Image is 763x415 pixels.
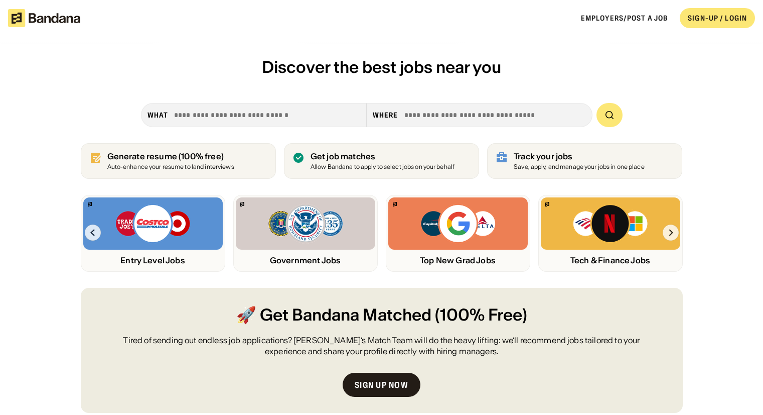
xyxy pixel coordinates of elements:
[105,335,659,357] div: Tired of sending out endless job applications? [PERSON_NAME]’s Match Team will do the heavy lifti...
[541,256,680,265] div: Tech & Finance Jobs
[115,203,191,244] img: Trader Joe’s, Costco, Target logos
[311,164,454,170] div: Allow Bandana to apply to select jobs on your behalf
[514,152,645,161] div: Track your jobs
[83,256,223,265] div: Entry Level Jobs
[107,152,234,161] div: Generate resume
[147,111,168,120] div: what
[487,143,682,179] a: Track your jobs Save, apply, and manage your jobs in one place
[107,164,234,170] div: Auto-enhance your resume to land interviews
[262,57,501,77] span: Discover the best jobs near you
[233,195,378,272] a: Bandana logoFBI, DHS, MWRD logosGovernment Jobs
[435,304,527,327] span: (100% Free)
[386,195,530,272] a: Bandana logoCapital One, Google, Delta logosTop New Grad Jobs
[179,151,224,161] span: (100% free)
[572,203,648,244] img: Bank of America, Netflix, Microsoft logos
[343,373,420,397] a: Sign up now
[284,143,479,179] a: Get job matches Allow Bandana to apply to select jobs on your behalf
[581,14,668,23] a: Employers/Post a job
[240,202,244,206] img: Bandana logo
[8,9,80,27] img: Bandana logotype
[81,195,225,272] a: Bandana logoTrader Joe’s, Costco, Target logosEntry Level Jobs
[373,111,398,120] div: Where
[663,225,679,241] img: Right Arrow
[311,152,454,161] div: Get job matches
[388,256,528,265] div: Top New Grad Jobs
[236,256,375,265] div: Government Jobs
[538,195,683,272] a: Bandana logoBank of America, Netflix, Microsoft logosTech & Finance Jobs
[393,202,397,206] img: Bandana logo
[514,164,645,170] div: Save, apply, and manage your jobs in one place
[88,202,92,206] img: Bandana logo
[267,203,344,244] img: FBI, DHS, MWRD logos
[420,203,496,244] img: Capital One, Google, Delta logos
[81,143,276,179] a: Generate resume (100% free)Auto-enhance your resume to land interviews
[688,14,747,23] div: SIGN-UP / LOGIN
[236,304,431,327] span: 🚀 Get Bandana Matched
[355,381,408,389] div: Sign up now
[545,202,549,206] img: Bandana logo
[85,225,101,241] img: Left Arrow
